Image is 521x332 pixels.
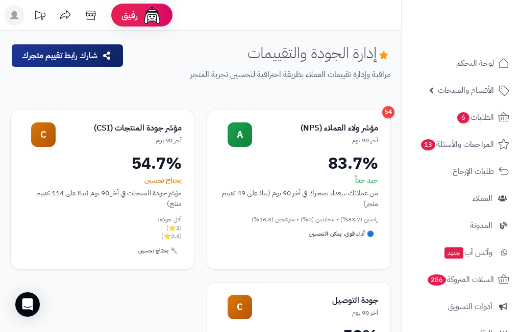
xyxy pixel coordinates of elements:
img: logo-2.png [452,26,511,47]
span: 286 [428,274,446,286]
a: المدونة [408,213,515,238]
div: 83.7% [219,155,378,171]
div: مؤشر ولاء العملاء (NPS) [252,122,378,134]
span: المدونة [470,218,492,233]
span: المراجعات والأسئلة [420,137,494,151]
span: طلبات الإرجاع [453,164,494,178]
span: وآتس آب [443,245,492,260]
a: لوحة التحكم [408,51,515,75]
a: الطلبات6 [408,105,515,130]
span: الطلبات [456,110,494,124]
div: Open Intercom Messenger [15,292,40,317]
span: السلات المتروكة [427,272,494,287]
div: 54.7% [23,155,182,171]
div: آخر 90 يوم [252,309,378,317]
div: أقل جودة: (2⭐) (2.3⭐) [23,215,182,241]
div: C [31,122,56,147]
span: أدوات التسويق [448,299,492,314]
span: الأقسام والمنتجات [438,83,494,97]
a: العملاء [408,186,515,211]
img: ai-face.png [142,5,162,25]
a: وآتس آبجديد [408,240,515,265]
a: طلبات الإرجاع [408,159,515,184]
div: راضين (83.7%) • محايدين (0%) • منزعجين (16.3%) [219,215,378,224]
a: أدوات التسويق [408,294,515,319]
div: مؤشر جودة المنتجات في آخر 90 يوم (بناءً على 114 تقييم منتج) [23,188,182,209]
span: العملاء [473,191,492,206]
h1: إدارة الجودة والتقييمات [247,44,391,61]
div: 54 [382,106,394,118]
div: آخر 90 يوم [56,136,182,145]
div: 🔵 أداء قوي، يمكن التحسين [305,228,378,240]
div: آخر 90 يوم [252,136,378,145]
div: A [228,122,252,147]
span: رفيق [121,9,138,21]
span: لوحة التحكم [456,56,494,70]
div: جودة التوصيل [252,295,378,307]
div: يحتاج تحسين [23,175,182,186]
div: جيد جداً [219,175,378,186]
div: C [228,295,252,319]
a: تحديثات المنصة [27,5,53,28]
a: المراجعات والأسئلة13 [408,132,515,157]
div: من عملائك سعداء بمتجرك في آخر 90 يوم (بناءً على 49 تقييم متجر) [219,188,378,209]
div: مؤشر جودة المنتجات (CSI) [56,122,182,134]
button: شارك رابط تقييم متجرك [12,44,123,67]
div: 🔧 يحتاج تحسين [134,245,182,257]
a: السلات المتروكة286 [408,267,515,292]
span: 13 [421,139,435,150]
span: 6 [457,112,469,123]
p: مراقبة وإدارة تقييمات العملاء بطريقة احترافية لتحسين تجربة المتجر [132,69,391,81]
span: جديد [444,247,463,259]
